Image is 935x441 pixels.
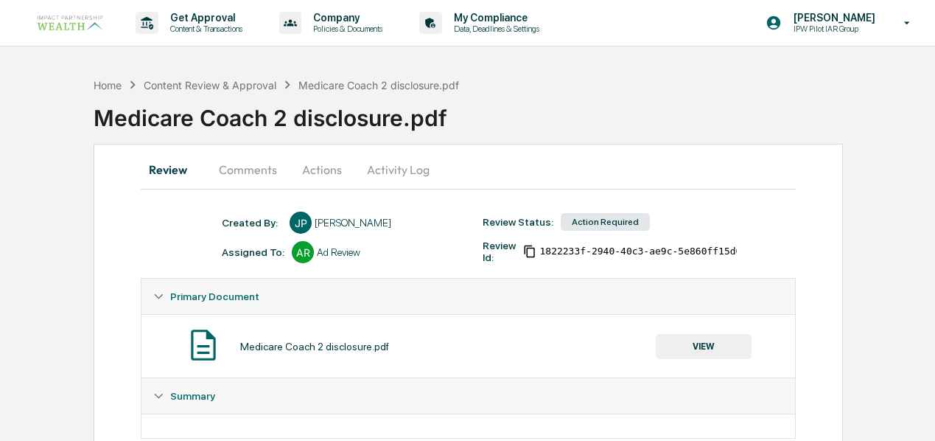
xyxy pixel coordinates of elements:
div: Action Required [561,213,650,231]
p: Content & Transactions [158,24,250,34]
p: Data, Deadlines & Settings [442,24,547,34]
div: [PERSON_NAME] [315,217,391,229]
div: Created By: ‎ ‎ [222,217,282,229]
div: Assigned To: [222,246,284,258]
img: logo [35,13,106,32]
button: VIEW [656,334,752,359]
div: Summary [141,414,794,438]
div: Ad Review [317,246,360,258]
p: My Compliance [442,12,547,24]
div: AR [292,241,314,263]
p: [PERSON_NAME] [782,12,883,24]
div: Review Id: [483,240,516,263]
p: Company [301,12,390,24]
p: Policies & Documents [301,24,390,34]
span: Summary [170,390,215,402]
div: Home [94,79,122,91]
button: Actions [289,152,355,187]
div: Primary Document [141,279,794,314]
button: Activity Log [355,152,441,187]
button: Review [141,152,207,187]
span: Copy Id [523,245,536,258]
p: Get Approval [158,12,250,24]
div: Medicare Coach 2 disclosure.pdf [298,79,459,91]
div: Primary Document [141,314,794,378]
div: Content Review & Approval [144,79,276,91]
span: Primary Document [170,291,259,302]
div: Medicare Coach 2 disclosure.pdf [240,341,389,353]
div: secondary tabs example [141,152,795,187]
p: IPW Pilot IAR Group [782,24,883,34]
img: Document Icon [185,327,222,364]
div: Summary [141,378,794,414]
span: 1822233f-2940-40c3-ae9c-5e860ff15d01 [539,246,747,257]
div: Medicare Coach 2 disclosure.pdf [94,93,935,131]
button: Comments [207,152,289,187]
div: JP [290,212,312,234]
div: Review Status: [483,216,553,228]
